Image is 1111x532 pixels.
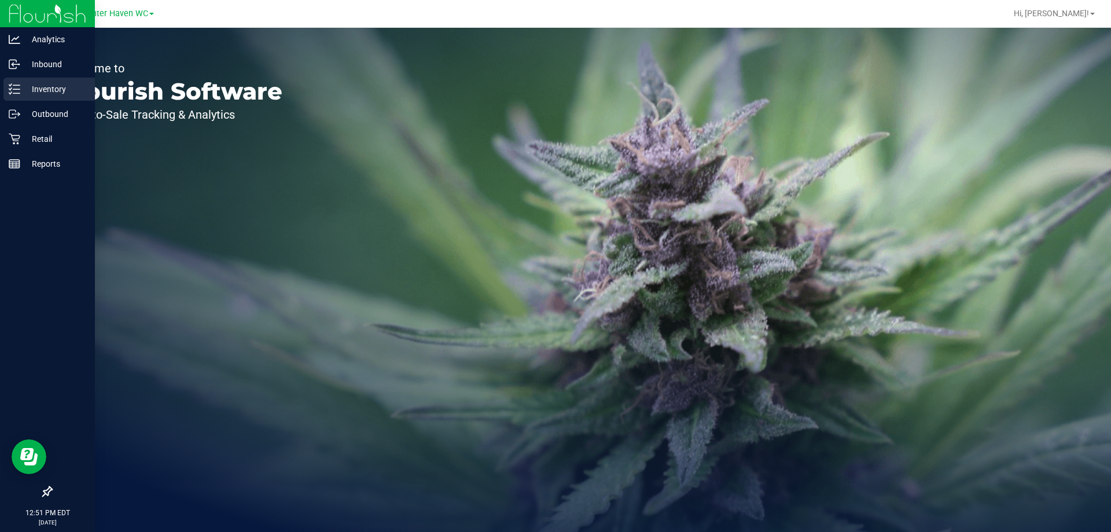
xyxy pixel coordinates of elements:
[20,157,90,171] p: Reports
[12,439,46,474] iframe: Resource center
[20,57,90,71] p: Inbound
[9,158,20,170] inline-svg: Reports
[9,133,20,145] inline-svg: Retail
[9,83,20,95] inline-svg: Inventory
[20,132,90,146] p: Retail
[62,63,282,74] p: Welcome to
[9,34,20,45] inline-svg: Analytics
[82,9,148,19] span: Winter Haven WC
[1014,9,1089,18] span: Hi, [PERSON_NAME]!
[5,508,90,518] p: 12:51 PM EDT
[62,109,282,120] p: Seed-to-Sale Tracking & Analytics
[20,32,90,46] p: Analytics
[20,107,90,121] p: Outbound
[9,108,20,120] inline-svg: Outbound
[20,82,90,96] p: Inventory
[9,58,20,70] inline-svg: Inbound
[62,80,282,103] p: Flourish Software
[5,518,90,527] p: [DATE]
